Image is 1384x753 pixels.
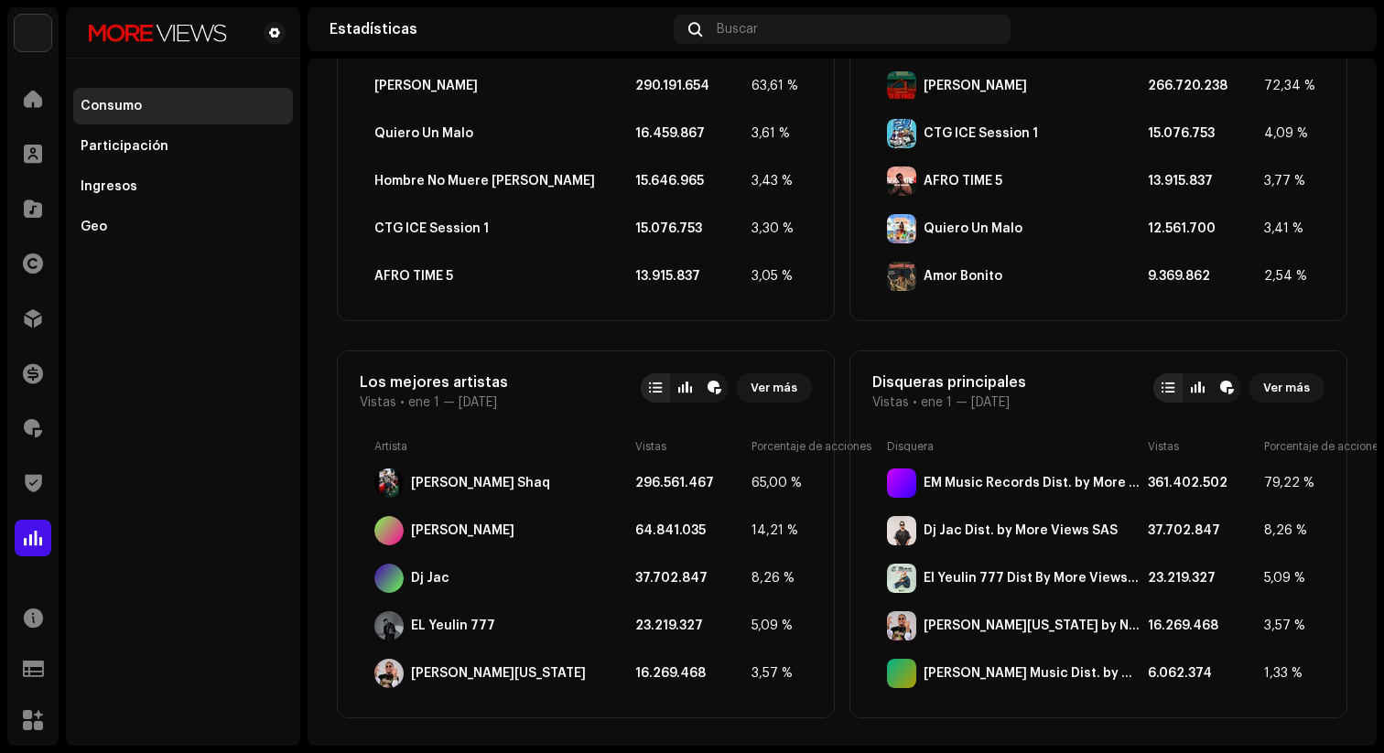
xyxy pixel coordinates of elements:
[872,373,1026,392] div: Disqueras principales
[1264,439,1310,454] div: Porcentaje de acciones
[1263,370,1310,406] span: Ver más
[1264,126,1310,141] div: 4,09 %
[330,22,666,37] div: Estadísticas
[411,523,514,538] div: Teodoro Reyes
[411,619,495,633] div: EL Yeulin 777
[887,516,916,545] img: A083D5BC-D913-494C-9F78-12320858399B
[751,523,797,538] div: 14,21 %
[887,439,1141,454] div: Disquera
[81,99,142,113] div: Consumo
[887,214,916,243] img: 661D5FFD-CB69-493B-A5A9-B6A1A3D3F97A
[374,174,595,188] div: Hombre No Muere de Pena
[635,79,744,93] div: 290.191.654
[360,373,508,392] div: Los mejores artistas
[887,262,916,291] img: 3C802A36-13C9-42B9-9993-CA0687E18A79
[1325,15,1355,44] img: c50c6205-3ca2-4a42-8b1e-ec5f4b513db8
[1148,79,1257,93] div: 266.720.238
[1148,571,1257,586] div: 23.219.327
[924,174,1002,188] div: AFRO TIME 5
[1148,221,1257,236] div: 12.561.700
[924,571,1141,586] div: El Yeulin 777 Dist By More Views SAS
[374,439,628,454] div: Artista
[1264,523,1310,538] div: 8,26 %
[73,88,293,124] re-m-nav-item: Consumo
[924,476,1141,490] div: EM Music Records Dist. by More Views LLC
[1264,619,1310,633] div: 3,57 %
[887,564,916,593] img: 9A6A78EC-8185-4721-84D4-778DD83C5D11
[924,221,1022,236] div: Quiero Un Malo
[400,395,405,410] span: •
[374,611,404,640] img: A9F8C08A-1ECA-4DFD-A3AF-3422BD4162DA
[15,15,51,51] img: d33e7525-e535-406c-bd75-4996859269b0
[81,220,107,234] div: Geo
[1264,476,1310,490] div: 79,22 %
[751,269,797,284] div: 3,05 %
[751,439,797,454] div: Porcentaje de acciones
[751,174,797,188] div: 3,43 %
[1264,666,1310,681] div: 1,33 %
[913,395,917,410] span: •
[751,79,797,93] div: 63,61 %
[751,370,797,406] span: Ver más
[374,79,478,93] div: Ta De Pinga
[1264,174,1310,188] div: 3,77 %
[411,571,449,586] div: Dj Jac
[924,269,1002,284] div: Amor Bonito
[751,221,797,236] div: 3,30 %
[717,22,758,37] span: Buscar
[1148,269,1257,284] div: 9.369.862
[887,611,916,640] img: 31B36745-886B-400E-ACD6-EE00D3E4788E
[1148,126,1257,141] div: 15.076.753
[924,79,1027,93] div: Ta De Pinga
[1264,571,1310,586] div: 5,09 %
[924,666,1141,681] div: Danner Music Dist. by More Views SAS
[635,126,744,141] div: 16.459.867
[1148,439,1257,454] div: Vistas
[374,659,404,688] img: 0E66CA95-9EA8-472F-B5C1-ED600C43C4E8
[1264,221,1310,236] div: 3,41 %
[411,476,550,490] div: Shelow Shaq
[751,619,797,633] div: 5,09 %
[81,22,234,44] img: 022bc622-acf9-44f3-be7c-945a65ee7bb4
[1148,476,1257,490] div: 361.402.502
[81,179,137,194] div: Ingresos
[924,523,1118,538] div: Dj Jac Dist. by More Views SAS
[1249,373,1325,403] button: Ver más
[73,209,293,245] re-m-nav-item: Geo
[924,126,1038,141] div: CTG ICE Session 1
[635,571,744,586] div: 37.702.847
[751,571,797,586] div: 8,26 %
[887,167,916,196] img: C3987770-AEB0-422D-81EF-17F42E8512DD
[635,439,744,454] div: Vistas
[1148,523,1257,538] div: 37.702.847
[751,666,797,681] div: 3,57 %
[635,666,744,681] div: 16.269.468
[635,269,744,284] div: 13.915.837
[374,468,404,498] img: 061F54BD-688D-4956-98CB-EB2FF32616D3
[751,126,797,141] div: 3,61 %
[635,523,744,538] div: 64.841.035
[635,174,744,188] div: 15.646.965
[1264,79,1310,93] div: 72,34 %
[81,139,168,154] div: Participación
[73,128,293,165] re-m-nav-item: Participación
[751,476,797,490] div: 65,00 %
[921,395,1010,410] span: ene 1 — [DATE]
[408,395,497,410] span: ene 1 — [DATE]
[872,395,909,410] span: Vistas
[374,269,453,284] div: AFRO TIME 5
[635,221,744,236] div: 15.076.753
[374,126,473,141] div: Quiero Un Malo
[924,619,1141,633] div: ANDY ALASKA by New Global Entertainment LLC
[1148,666,1257,681] div: 6.062.374
[736,373,812,403] button: Ver más
[1264,269,1310,284] div: 2,54 %
[374,221,489,236] div: CTG ICE Session 1
[887,119,916,148] img: F4659C51-BA9B-4DF7-A80D-7893C7FA30C6
[635,476,744,490] div: 296.561.467
[1148,174,1257,188] div: 13.915.837
[1148,619,1257,633] div: 16.269.468
[635,619,744,633] div: 23.219.327
[360,395,396,410] span: Vistas
[73,168,293,205] re-m-nav-item: Ingresos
